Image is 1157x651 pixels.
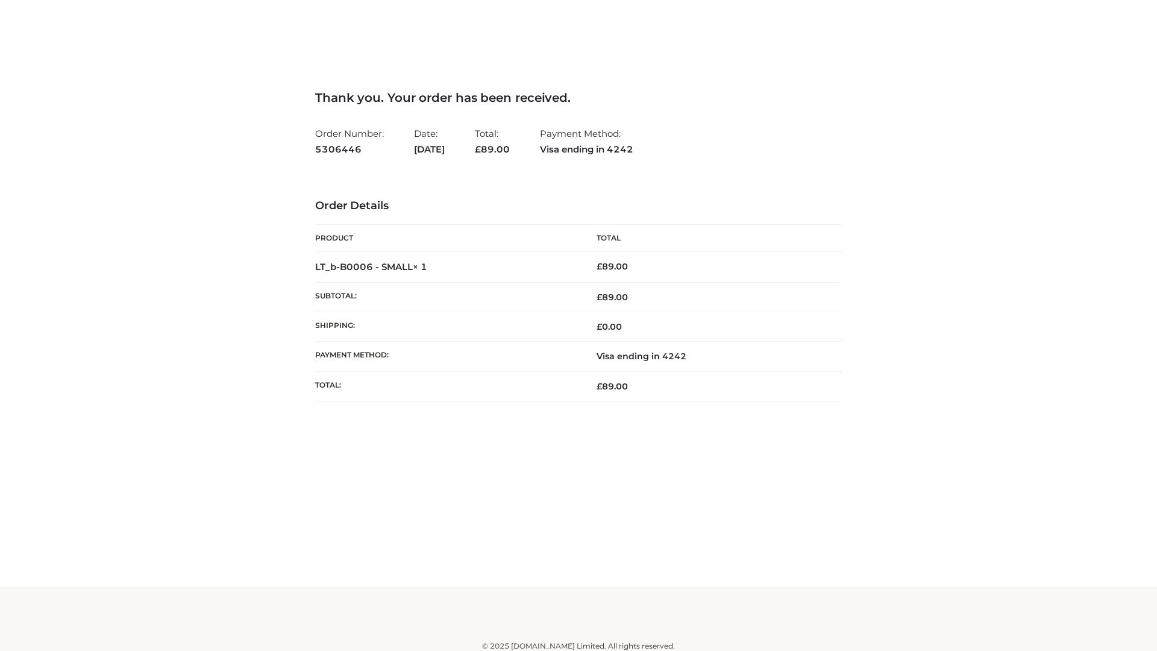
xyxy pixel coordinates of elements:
strong: × 1 [413,261,427,272]
li: Date: [414,123,445,160]
td: Visa ending in 4242 [578,342,842,371]
h3: Order Details [315,200,842,213]
li: Total: [475,123,510,160]
th: Subtotal: [315,282,578,312]
span: £ [597,321,602,332]
span: £ [597,381,602,392]
span: £ [475,143,481,155]
th: Shipping: [315,312,578,342]
th: Payment method: [315,342,578,371]
strong: 5306446 [315,142,384,157]
li: Payment Method: [540,123,633,160]
li: Order Number: [315,123,384,160]
span: 89.00 [597,292,628,303]
strong: [DATE] [414,142,445,157]
span: 89.00 [475,143,510,155]
h3: Thank you. Your order has been received. [315,90,842,105]
span: 89.00 [597,381,628,392]
th: Total [578,225,842,252]
strong: Visa ending in 4242 [540,142,633,157]
th: Total: [315,371,578,401]
span: £ [597,261,602,272]
th: Product [315,225,578,252]
span: £ [597,292,602,303]
strong: LT_b-B0006 - SMALL [315,261,427,272]
bdi: 0.00 [597,321,622,332]
bdi: 89.00 [597,261,628,272]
